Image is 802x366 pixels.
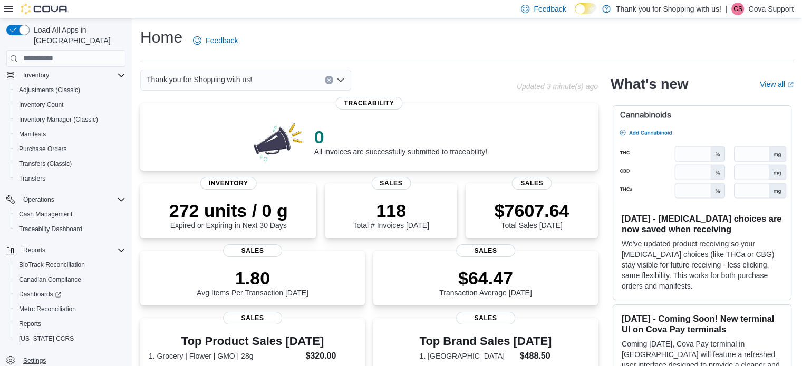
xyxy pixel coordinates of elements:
div: All invoices are successfully submitted to traceability! [314,126,487,156]
p: We've updated product receiving so your [MEDICAL_DATA] choices (like THCa or CBG) stay visible fo... [622,239,782,291]
button: Canadian Compliance [11,272,130,287]
a: Canadian Compliance [15,273,85,286]
span: Dashboards [19,290,61,299]
span: Sales [223,312,282,324]
span: Inventory Manager (Classic) [15,113,125,126]
a: Manifests [15,128,50,141]
div: Total Sales [DATE] [495,200,569,230]
svg: External link [787,82,794,88]
a: Metrc Reconciliation [15,303,80,315]
span: Operations [23,195,54,204]
span: Operations [19,193,125,206]
span: Inventory [23,71,49,80]
span: Canadian Compliance [19,275,81,284]
button: Cash Management [11,207,130,222]
span: Sales [223,244,282,257]
button: Traceabilty Dashboard [11,222,130,236]
h2: What's new [611,76,688,93]
a: Transfers (Classic) [15,157,76,170]
span: Washington CCRS [15,332,125,345]
span: Transfers [15,172,125,185]
span: Traceability [335,97,402,110]
div: Cova Support [731,3,744,15]
span: Load All Apps in [GEOGRAPHIC_DATA] [30,25,125,46]
div: Expired or Expiring in Next 30 Days [169,200,288,230]
span: Transfers [19,174,45,183]
button: Reports [19,244,50,256]
span: CS [733,3,742,15]
a: Cash Management [15,208,76,221]
span: Cash Management [15,208,125,221]
span: Inventory Count [15,98,125,111]
span: Feedback [534,4,566,14]
button: Open list of options [336,76,345,84]
span: Transfers (Classic) [15,157,125,170]
button: Adjustments (Classic) [11,83,130,97]
span: Sales [371,177,411,190]
button: Reports [2,243,130,258]
button: Metrc Reconciliation [11,302,130,316]
span: Sales [456,244,515,257]
a: Inventory Count [15,98,68,111]
span: Settings [23,357,46,365]
a: Reports [15,318,45,330]
button: Clear input [325,76,333,84]
span: Adjustments (Classic) [15,84,125,96]
span: Transfers (Classic) [19,160,72,168]
span: Sales [512,177,552,190]
div: Transaction Average [DATE] [439,268,532,297]
button: Transfers [11,171,130,186]
span: Traceabilty Dashboard [15,223,125,235]
h3: [DATE] - Coming Soon! New terminal UI on Cova Pay terminals [622,313,782,334]
span: Reports [19,320,41,328]
button: Operations [19,193,59,206]
button: Reports [11,316,130,331]
p: 1.80 [197,268,308,289]
span: BioTrack Reconciliation [19,261,85,269]
p: Thank you for Shopping with us! [616,3,721,15]
button: [US_STATE] CCRS [11,331,130,346]
p: Updated 3 minute(s) ago [517,82,598,91]
a: Inventory Manager (Classic) [15,113,102,126]
span: Inventory [200,177,257,190]
a: Feedback [189,30,242,51]
img: Cova [21,4,69,14]
button: Transfers (Classic) [11,156,130,171]
a: Adjustments (Classic) [15,84,84,96]
span: [US_STATE] CCRS [19,334,74,343]
span: Thank you for Shopping with us! [147,73,252,86]
p: Cova Support [748,3,794,15]
a: View allExternal link [760,80,794,88]
span: BioTrack Reconciliation [15,259,125,271]
span: Traceabilty Dashboard [19,225,82,233]
span: Sales [456,312,515,324]
span: Feedback [206,35,238,46]
p: | [726,3,728,15]
button: Inventory Manager (Classic) [11,112,130,127]
span: Metrc Reconciliation [15,303,125,315]
button: Inventory [19,69,53,82]
a: Transfers [15,172,50,185]
span: Manifests [15,128,125,141]
span: Manifests [19,130,46,139]
span: Inventory [19,69,125,82]
a: Dashboards [11,287,130,302]
a: Dashboards [15,288,65,301]
button: Inventory Count [11,97,130,112]
img: 0 [251,120,306,162]
span: Inventory Manager (Classic) [19,115,98,124]
h3: Top Product Sales [DATE] [149,335,356,348]
button: Purchase Orders [11,142,130,156]
span: Metrc Reconciliation [19,305,76,313]
span: Adjustments (Classic) [19,86,80,94]
button: Manifests [11,127,130,142]
span: Cash Management [19,210,72,219]
h3: Top Brand Sales [DATE] [420,335,552,348]
a: BioTrack Reconciliation [15,259,89,271]
button: BioTrack Reconciliation [11,258,130,272]
h3: [DATE] - [MEDICAL_DATA] choices are now saved when receiving [622,213,782,234]
p: 0 [314,126,487,147]
input: Dark Mode [575,3,597,14]
a: Purchase Orders [15,143,71,155]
